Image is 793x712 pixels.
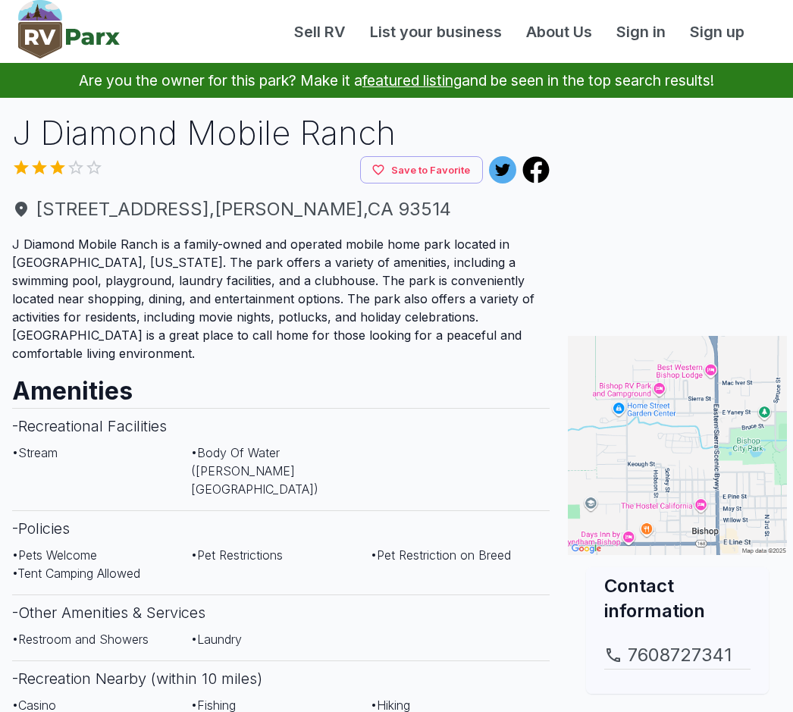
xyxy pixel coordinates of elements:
[191,547,283,563] span: • Pet Restrictions
[358,20,514,43] a: List your business
[604,641,751,669] a: 7608727341
[12,632,149,647] span: • Restroom and Showers
[360,156,483,184] button: Save to Favorite
[12,110,550,156] h1: J Diamond Mobile Ranch
[12,547,97,563] span: • Pets Welcome
[12,235,550,362] p: J Diamond Mobile Ranch is a family-owned and operated mobile home park located in [GEOGRAPHIC_DAT...
[12,566,140,581] span: • Tent Camping Allowed
[12,510,550,546] h3: - Policies
[678,20,757,43] a: Sign up
[12,660,550,696] h3: - Recreation Nearby (within 10 miles)
[568,336,787,555] img: Map for J Diamond Mobile Ranch
[282,20,358,43] a: Sell RV
[371,547,511,563] span: • Pet Restriction on Breed
[604,20,678,43] a: Sign in
[191,445,318,497] span: • Body Of Water ([PERSON_NAME][GEOGRAPHIC_DATA])
[12,445,58,460] span: • Stream
[12,196,550,223] a: [STREET_ADDRESS],[PERSON_NAME],CA 93514
[568,110,787,300] iframe: Advertisement
[514,20,604,43] a: About Us
[12,362,550,408] h2: Amenities
[362,71,462,89] a: featured listing
[12,408,550,444] h3: - Recreational Facilities
[12,196,550,223] span: [STREET_ADDRESS] , [PERSON_NAME] , CA 93514
[191,632,242,647] span: • Laundry
[18,63,775,98] p: Are you the owner for this park? Make it a and be seen in the top search results!
[12,594,550,630] h3: - Other Amenities & Services
[604,573,751,623] h2: Contact information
